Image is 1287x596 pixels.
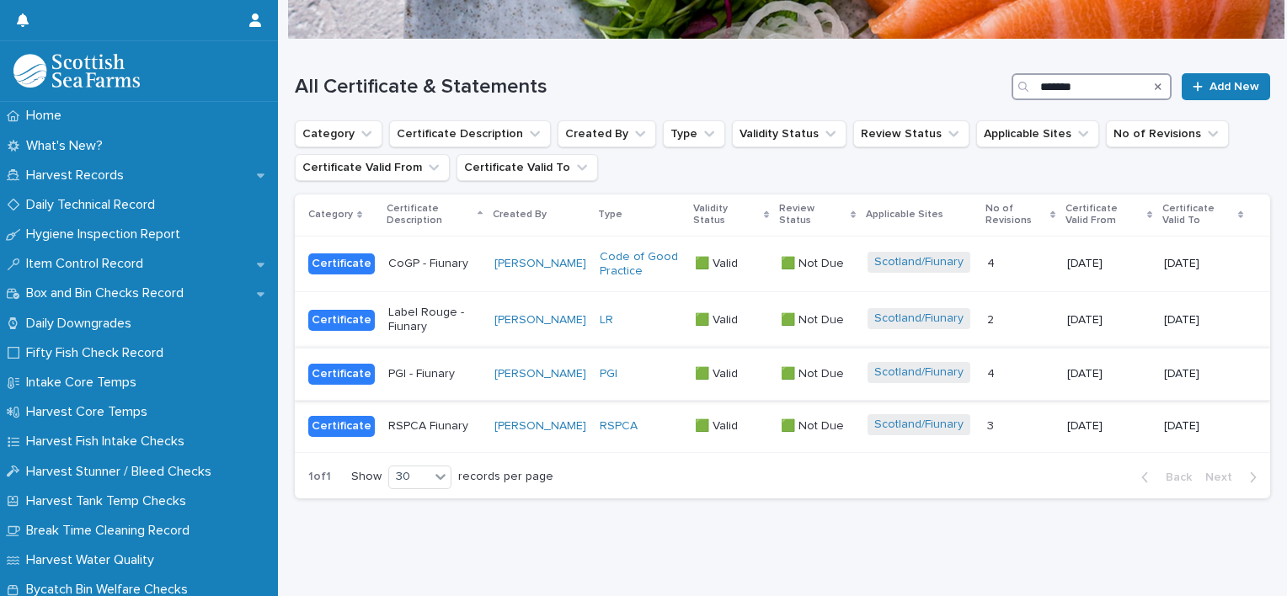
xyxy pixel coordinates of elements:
[19,138,116,154] p: What's New?
[695,253,741,271] p: 🟩 Valid
[19,316,145,332] p: Daily Downgrades
[600,313,613,327] a: LR
[1164,367,1243,381] p: [DATE]
[1199,470,1270,485] button: Next
[695,416,741,434] p: 🟩 Valid
[295,154,450,181] button: Certificate Valid From
[1162,200,1234,231] p: Certificate Valid To
[598,205,622,224] p: Type
[457,154,598,181] button: Certificate Valid To
[976,120,1099,147] button: Applicable Sites
[388,306,481,334] p: Label Rouge - Fiunary
[295,348,1270,400] tr: CertificatePGI - Fiunary[PERSON_NAME] PGI 🟩 Valid🟩 Valid 🟩 Not Due🟩 Not Due Scotland/Fiunary 44 [...
[388,419,481,434] p: RSPCA Fiunary
[308,205,353,224] p: Category
[388,367,481,381] p: PGI - Fiunary
[781,310,847,327] p: 🟩 Not Due
[494,419,586,434] a: [PERSON_NAME]
[874,311,964,326] a: Scotland/Fiunary
[987,310,997,327] p: 2
[19,108,75,124] p: Home
[19,523,203,539] p: Break Time Cleaning Record
[781,253,847,271] p: 🟩 Not Due
[19,434,198,450] p: Harvest Fish Intake Checks
[987,364,998,381] p: 4
[19,464,225,480] p: Harvest Stunner / Bleed Checks
[1012,73,1172,100] input: Search
[1164,419,1243,434] p: [DATE]
[1106,120,1229,147] button: No of Revisions
[351,470,382,484] p: Show
[389,120,551,147] button: Certificate Description
[493,205,547,224] p: Created By
[1164,313,1243,327] p: [DATE]
[387,200,473,231] p: Certificate Description
[1128,470,1199,485] button: Back
[1156,471,1192,483] span: Back
[1065,200,1143,231] p: Certificate Valid From
[308,253,375,274] div: Certificate
[19,168,137,184] p: Harvest Records
[308,364,375,385] div: Certificate
[494,313,586,327] a: [PERSON_NAME]
[308,310,375,331] div: Certificate
[19,552,168,568] p: Harvest Water Quality
[308,416,375,437] div: Certificate
[781,364,847,381] p: 🟩 Not Due
[779,200,846,231] p: Review Status
[19,375,150,391] p: Intake Core Temps
[1164,257,1243,271] p: [DATE]
[874,418,964,432] a: Scotland/Fiunary
[874,255,964,269] a: Scotland/Fiunary
[295,75,1005,99] h1: All Certificate & Statements
[295,456,344,498] p: 1 of 1
[1067,313,1151,327] p: [DATE]
[295,236,1270,292] tr: CertificateCoGP - Fiunary[PERSON_NAME] Code of Good Practice 🟩 Valid🟩 Valid 🟩 Not Due🟩 Not Due Sc...
[985,200,1046,231] p: No of Revisions
[1067,419,1151,434] p: [DATE]
[13,54,140,88] img: mMrefqRFQpe26GRNOUkG
[874,365,964,380] a: Scotland/Fiunary
[19,226,194,242] p: Hygiene Inspection Report
[853,120,969,147] button: Review Status
[19,197,168,213] p: Daily Technical Record
[295,400,1270,452] tr: CertificateRSPCA Fiunary[PERSON_NAME] RSPCA 🟩 Valid🟩 Valid 🟩 Not Due🟩 Not Due Scotland/Fiunary 33...
[732,120,846,147] button: Validity Status
[458,470,553,484] p: records per page
[987,253,998,271] p: 4
[494,367,586,381] a: [PERSON_NAME]
[695,310,741,327] p: 🟩 Valid
[389,468,430,486] div: 30
[987,416,997,434] p: 3
[1067,367,1151,381] p: [DATE]
[388,257,481,271] p: CoGP - Fiunary
[663,120,725,147] button: Type
[295,292,1270,349] tr: CertificateLabel Rouge - Fiunary[PERSON_NAME] LR 🟩 Valid🟩 Valid 🟩 Not Due🟩 Not Due Scotland/Fiuna...
[693,200,760,231] p: Validity Status
[1067,257,1151,271] p: [DATE]
[600,419,638,434] a: RSPCA
[1182,73,1270,100] a: Add New
[19,256,157,272] p: Item Control Record
[1210,81,1259,93] span: Add New
[295,120,382,147] button: Category
[19,404,161,420] p: Harvest Core Temps
[781,416,847,434] p: 🟩 Not Due
[695,364,741,381] p: 🟩 Valid
[494,257,586,271] a: [PERSON_NAME]
[1205,471,1242,483] span: Next
[866,205,943,224] p: Applicable Sites
[558,120,656,147] button: Created By
[600,250,681,279] a: Code of Good Practice
[19,493,200,509] p: Harvest Tank Temp Checks
[19,285,197,301] p: Box and Bin Checks Record
[19,345,177,361] p: Fifty Fish Check Record
[600,367,617,381] a: PGI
